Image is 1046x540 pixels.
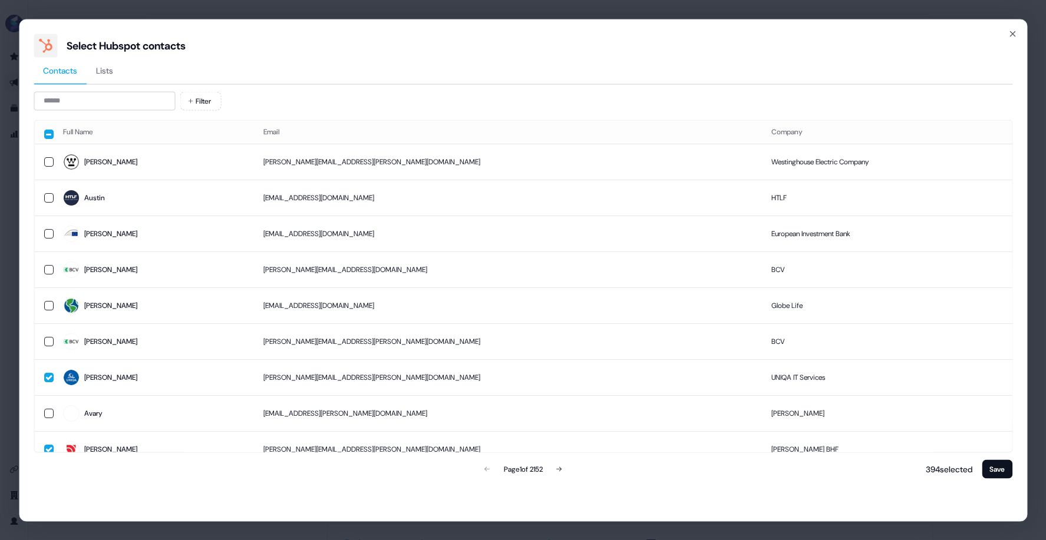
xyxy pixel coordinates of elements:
[504,463,543,475] div: Page 1 of 2152
[761,359,1012,395] td: UNIQA IT Services
[84,264,137,276] div: [PERSON_NAME]
[761,431,1012,467] td: [PERSON_NAME] BHF
[253,359,761,395] td: [PERSON_NAME][EMAIL_ADDRESS][PERSON_NAME][DOMAIN_NAME]
[982,459,1012,478] button: Save
[84,300,137,312] div: [PERSON_NAME]
[761,251,1012,287] td: BCV
[761,287,1012,323] td: Globe Life
[761,395,1012,431] td: [PERSON_NAME]
[84,156,137,168] div: [PERSON_NAME]
[253,251,761,287] td: [PERSON_NAME][EMAIL_ADDRESS][DOMAIN_NAME]
[761,216,1012,251] td: European Investment Bank
[253,216,761,251] td: [EMAIL_ADDRESS][DOMAIN_NAME]
[53,120,253,144] th: Full Name
[761,180,1012,216] td: HTLF
[761,144,1012,180] td: Westinghouse Electric Company
[253,120,761,144] th: Email
[84,336,137,347] div: [PERSON_NAME]
[253,180,761,216] td: [EMAIL_ADDRESS][DOMAIN_NAME]
[84,228,137,240] div: [PERSON_NAME]
[84,192,104,204] div: Austin
[67,38,186,52] div: Select Hubspot contacts
[253,323,761,359] td: [PERSON_NAME][EMAIL_ADDRESS][PERSON_NAME][DOMAIN_NAME]
[180,91,221,110] button: Filter
[84,408,102,419] div: Avary
[921,463,972,475] p: 394 selected
[84,443,137,455] div: [PERSON_NAME]
[253,144,761,180] td: [PERSON_NAME][EMAIL_ADDRESS][PERSON_NAME][DOMAIN_NAME]
[761,323,1012,359] td: BCV
[253,431,761,467] td: [PERSON_NAME][EMAIL_ADDRESS][PERSON_NAME][DOMAIN_NAME]
[43,64,77,76] span: Contacts
[761,120,1012,144] th: Company
[253,395,761,431] td: [EMAIL_ADDRESS][PERSON_NAME][DOMAIN_NAME]
[96,64,113,76] span: Lists
[84,372,137,383] div: [PERSON_NAME]
[253,287,761,323] td: [EMAIL_ADDRESS][DOMAIN_NAME]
